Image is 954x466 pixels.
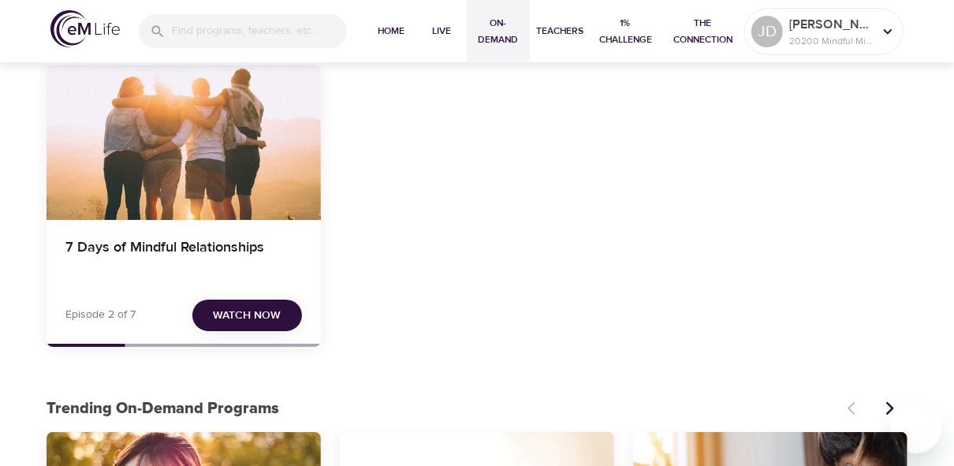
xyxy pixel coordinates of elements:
span: Live [423,23,460,39]
span: Watch Now [214,306,281,326]
span: On-Demand [473,15,524,48]
img: logo [50,10,120,47]
span: Teachers [536,23,583,39]
button: 7 Days of Mindful Relationships [47,65,321,220]
button: Watch Now [192,300,302,332]
h4: 7 Days of Mindful Relationships [65,239,302,277]
span: 1% Challenge [596,15,655,48]
p: 20200 Mindful Minutes [789,34,873,48]
iframe: Button to launch messaging window [891,403,941,453]
button: Next items [873,391,907,426]
span: Home [372,23,410,39]
p: Trending On-Demand Programs [47,397,838,420]
p: [PERSON_NAME] [789,15,873,34]
p: Episode 2 of 7 [65,307,136,323]
span: The Connection [668,15,738,48]
input: Find programs, teachers, etc... [172,14,347,48]
div: JD [751,16,783,47]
